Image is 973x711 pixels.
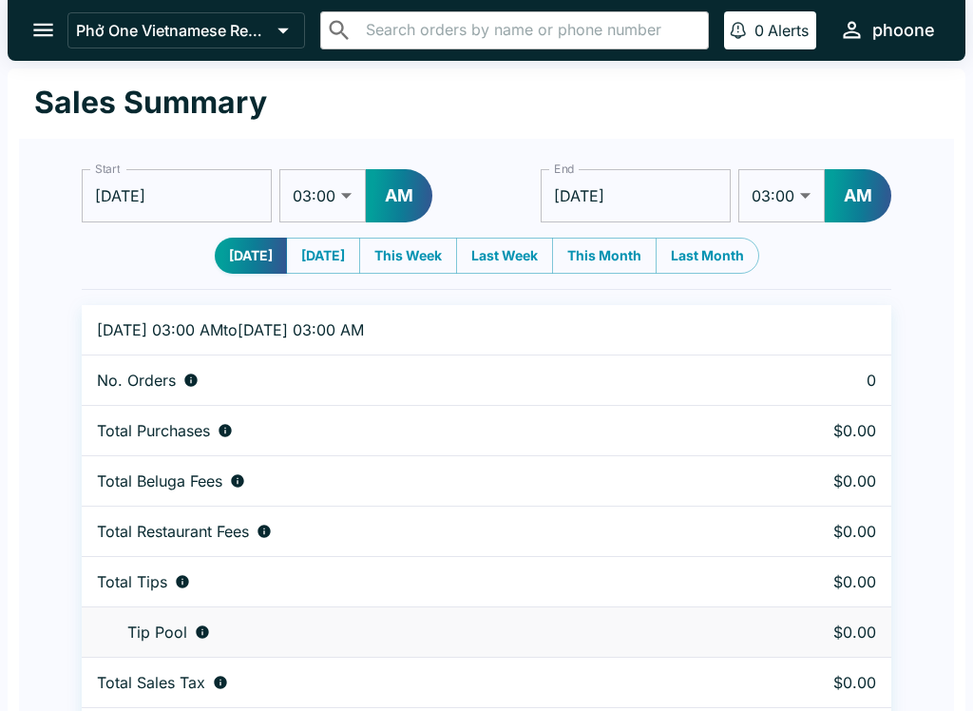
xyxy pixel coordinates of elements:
[768,21,809,40] p: Alerts
[97,471,716,490] div: Fees paid by diners to Beluga
[747,371,876,390] p: 0
[95,161,120,177] label: Start
[747,522,876,541] p: $0.00
[359,238,457,274] button: This Week
[366,169,432,222] button: AM
[747,673,876,692] p: $0.00
[747,421,876,440] p: $0.00
[656,238,759,274] button: Last Month
[97,522,249,541] p: Total Restaurant Fees
[552,238,657,274] button: This Month
[286,238,360,274] button: [DATE]
[541,169,731,222] input: Choose date, selected date is Sep 8, 2025
[97,623,716,642] div: Tips unclaimed by a waiter
[747,623,876,642] p: $0.00
[97,320,716,339] p: [DATE] 03:00 AM to [DATE] 03:00 AM
[360,17,700,44] input: Search orders by name or phone number
[127,623,187,642] p: Tip Pool
[831,10,943,50] button: phoone
[872,19,935,42] div: phoone
[97,371,176,390] p: No. Orders
[67,12,305,48] button: Phở One Vietnamese Restaurant
[97,421,716,440] div: Aggregate order subtotals
[97,371,716,390] div: Number of orders placed
[747,471,876,490] p: $0.00
[97,471,222,490] p: Total Beluga Fees
[215,238,287,274] button: [DATE]
[34,84,267,122] h1: Sales Summary
[97,572,716,591] div: Combined individual and pooled tips
[76,21,270,40] p: Phở One Vietnamese Restaurant
[97,673,716,692] div: Sales tax paid by diners
[456,238,553,274] button: Last Week
[747,572,876,591] p: $0.00
[97,673,205,692] p: Total Sales Tax
[554,161,575,177] label: End
[19,6,67,54] button: open drawer
[97,421,210,440] p: Total Purchases
[97,522,716,541] div: Fees paid by diners to restaurant
[825,169,891,222] button: AM
[754,21,764,40] p: 0
[97,572,167,591] p: Total Tips
[82,169,272,222] input: Choose date, selected date is Sep 7, 2025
